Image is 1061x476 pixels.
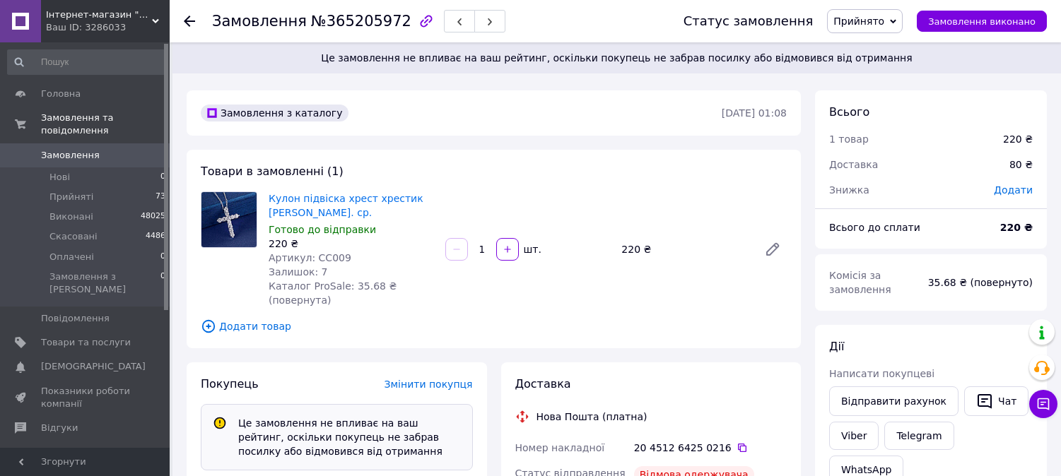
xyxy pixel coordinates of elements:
[49,230,98,243] span: Скасовані
[201,165,344,178] span: Товари в замовленні (1)
[515,377,571,391] span: Доставка
[41,336,131,349] span: Товари та послуги
[829,159,878,170] span: Доставка
[884,422,954,450] a: Telegram
[829,270,891,295] span: Комісія за замовлення
[184,14,195,28] div: Повернутися назад
[829,222,920,233] span: Всього до сплати
[269,224,376,235] span: Готово до відправки
[269,193,423,218] a: Кулон підвіска хрест хрестик [PERSON_NAME]. ср.
[41,422,78,434] span: Відгуки
[616,239,753,259] div: 220 ₴
[160,270,165,296] span: 0
[758,235,787,263] a: Редагувати
[515,442,605,453] span: Номер накладної
[46,21,170,34] div: Ваш ID: 3286033
[49,171,70,184] span: Нові
[829,105,869,119] span: Всього
[829,386,959,416] button: Відправити рахунок
[269,266,328,278] span: Залишок: 7
[41,446,79,458] span: Покупці
[41,360,146,373] span: [DEMOGRAPHIC_DATA]
[634,441,787,455] div: 20 4512 6425 0216
[49,270,160,296] span: Замовлення з [PERSON_NAME]
[201,377,259,391] span: Покупець
[964,386,1028,416] button: Чат
[49,191,93,203] span: Прийняті
[41,385,131,410] span: Показники роботи компанії
[41,88,81,100] span: Головна
[1001,149,1041,180] div: 80 ₴
[1029,390,1057,418] button: Чат з покупцем
[269,252,351,263] span: Артикул: СС009
[146,230,165,243] span: 4486
[829,340,844,353] span: Дії
[49,251,94,263] span: Оплачені
[7,49,167,75] input: Пошук
[1000,222,1033,233] b: 220 ₴
[269,237,434,251] div: 220 ₴
[994,184,1033,196] span: Додати
[520,242,543,256] div: шт.
[533,410,651,424] div: Нова Пошта (платна)
[233,416,467,458] div: Це замовлення не впливає на ваш рейтинг, оскільки покупець не забрав посилку або відмовився від о...
[311,13,411,30] span: №365205972
[212,13,307,30] span: Замовлення
[201,192,257,247] img: Кулон підвіска хрест хрестик Тіффані tiffany кристали камені стерл. ср.
[833,16,884,27] span: Прийнято
[829,368,934,379] span: Написати покупцеві
[684,14,814,28] div: Статус замовлення
[41,149,100,162] span: Замовлення
[156,191,165,203] span: 73
[41,112,170,137] span: Замовлення та повідомлення
[189,51,1044,65] span: Це замовлення не впливає на ваш рейтинг, оскільки покупець не забрав посилку або відмовився від о...
[160,171,165,184] span: 0
[385,379,473,390] span: Змінити покупця
[201,319,787,334] span: Додати товар
[46,8,152,21] span: Інтернет-магазин "Vegvisir"
[917,11,1047,32] button: Замовлення виконано
[269,280,397,306] span: Каталог ProSale: 35.68 ₴ (повернута)
[160,251,165,263] span: 0
[928,277,1033,288] span: 35.68 ₴ (повернуто)
[41,312,110,325] span: Повідомлення
[928,16,1036,27] span: Замовлення виконано
[141,210,165,223] span: 48025
[201,105,348,121] div: Замовлення з каталогу
[722,107,787,119] time: [DATE] 01:08
[49,210,93,223] span: Виконані
[1003,132,1033,146] div: 220 ₴
[829,184,869,196] span: Знижка
[829,422,879,450] a: Viber
[829,133,869,145] span: 1 товар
